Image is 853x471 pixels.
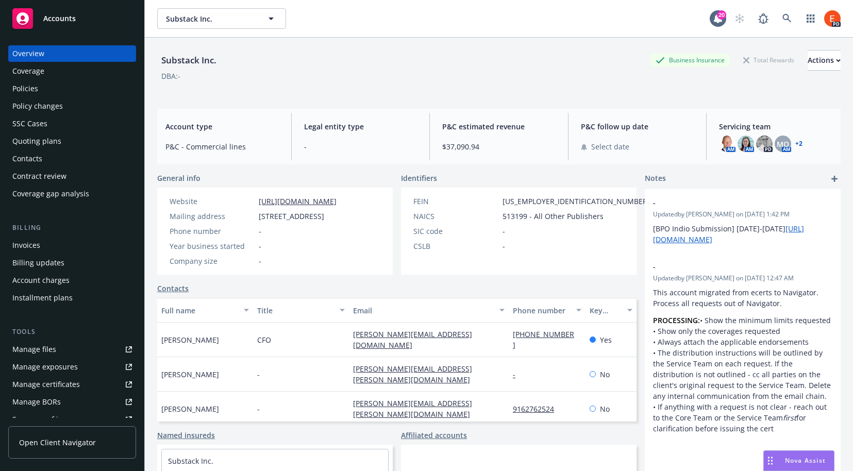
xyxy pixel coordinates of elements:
[8,255,136,271] a: Billing updates
[12,45,44,62] div: Overview
[12,255,64,271] div: Billing updates
[763,450,834,471] button: Nova Assist
[257,334,271,345] span: CFO
[157,283,189,294] a: Contacts
[600,369,610,380] span: No
[717,10,726,20] div: 20
[653,197,806,208] span: -
[253,298,349,323] button: Title
[259,241,261,251] span: -
[257,305,333,316] div: Title
[12,150,42,167] div: Contacts
[653,261,806,272] span: -
[12,98,63,114] div: Policy changes
[12,411,91,428] div: Summary of insurance
[8,272,136,289] a: Account charges
[8,290,136,306] a: Installment plans
[795,141,802,147] a: +2
[719,136,735,152] img: photo
[12,115,47,132] div: SSC Cases
[353,364,478,384] a: [PERSON_NAME][EMAIL_ADDRESS][PERSON_NAME][DOMAIN_NAME]
[161,71,180,81] div: DBA: -
[645,173,666,185] span: Notes
[8,341,136,358] a: Manage files
[719,121,832,132] span: Servicing team
[8,376,136,393] a: Manage certificates
[8,359,136,375] a: Manage exposures
[509,298,586,323] button: Phone number
[413,196,498,207] div: FEIN
[12,359,78,375] div: Manage exposures
[170,211,255,222] div: Mailing address
[12,63,44,79] div: Coverage
[170,196,255,207] div: Website
[353,329,472,350] a: [PERSON_NAME][EMAIL_ADDRESS][DOMAIN_NAME]
[600,334,612,345] span: Yes
[170,256,255,266] div: Company size
[12,186,89,202] div: Coverage gap analysis
[8,327,136,337] div: Tools
[12,290,73,306] div: Installment plans
[513,404,562,414] a: 9162762524
[8,186,136,202] a: Coverage gap analysis
[8,223,136,233] div: Billing
[12,133,61,149] div: Quoting plans
[513,305,570,316] div: Phone number
[442,141,556,152] span: $37,090.94
[586,298,637,323] button: Key contact
[43,14,76,23] span: Accounts
[170,241,255,251] div: Year business started
[650,54,730,66] div: Business Insurance
[8,45,136,62] a: Overview
[8,4,136,33] a: Accounts
[8,63,136,79] a: Coverage
[304,121,417,132] span: Legal entity type
[653,315,832,434] p: • Show the minimum limits requested • Show only the coverages requested • Always attach the appli...
[8,115,136,132] a: SSC Cases
[8,394,136,410] a: Manage BORs
[259,211,324,222] span: [STREET_ADDRESS]
[503,226,505,237] span: -
[808,51,841,70] div: Actions
[785,456,826,465] span: Nova Assist
[170,226,255,237] div: Phone number
[157,8,286,29] button: Substack Inc.
[503,211,604,222] span: 513199 - All Other Publishers
[653,315,700,325] strong: PROCESSING:
[259,226,261,237] span: -
[8,80,136,97] a: Policies
[161,369,219,380] span: [PERSON_NAME]
[738,136,754,152] img: photo
[764,451,777,470] div: Drag to move
[413,226,498,237] div: SIC code
[166,13,255,24] span: Substack Inc.
[828,173,841,185] a: add
[8,237,136,254] a: Invoices
[353,305,493,316] div: Email
[590,305,621,316] div: Key contact
[600,403,610,414] span: No
[503,241,505,251] span: -
[581,121,694,132] span: P&C follow up date
[753,8,774,29] a: Report a Bug
[653,223,832,245] p: [BPO Indio Submission] [DATE]-[DATE]
[165,141,279,152] span: P&C - Commercial lines
[729,8,750,29] a: Start snowing
[161,403,219,414] span: [PERSON_NAME]
[442,121,556,132] span: P&C estimated revenue
[777,8,797,29] a: Search
[503,196,650,207] span: [US_EMPLOYER_IDENTIFICATION_NUMBER]
[12,394,61,410] div: Manage BORs
[645,253,841,442] div: -Updatedby [PERSON_NAME] on [DATE] 12:47 AMThis account migrated from ecerts to Navigator. Proces...
[12,376,80,393] div: Manage certificates
[12,341,56,358] div: Manage files
[161,334,219,345] span: [PERSON_NAME]
[413,241,498,251] div: CSLB
[19,437,96,448] span: Open Client Navigator
[8,168,136,184] a: Contract review
[653,287,832,309] p: This account migrated from ecerts to Navigator. Process all requests out of Navigator.
[645,189,841,253] div: -Updatedby [PERSON_NAME] on [DATE] 1:42 PM[BPO Indio Submission] [DATE]-[DATE][URL][DOMAIN_NAME]
[349,298,509,323] button: Email
[8,133,136,149] a: Quoting plans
